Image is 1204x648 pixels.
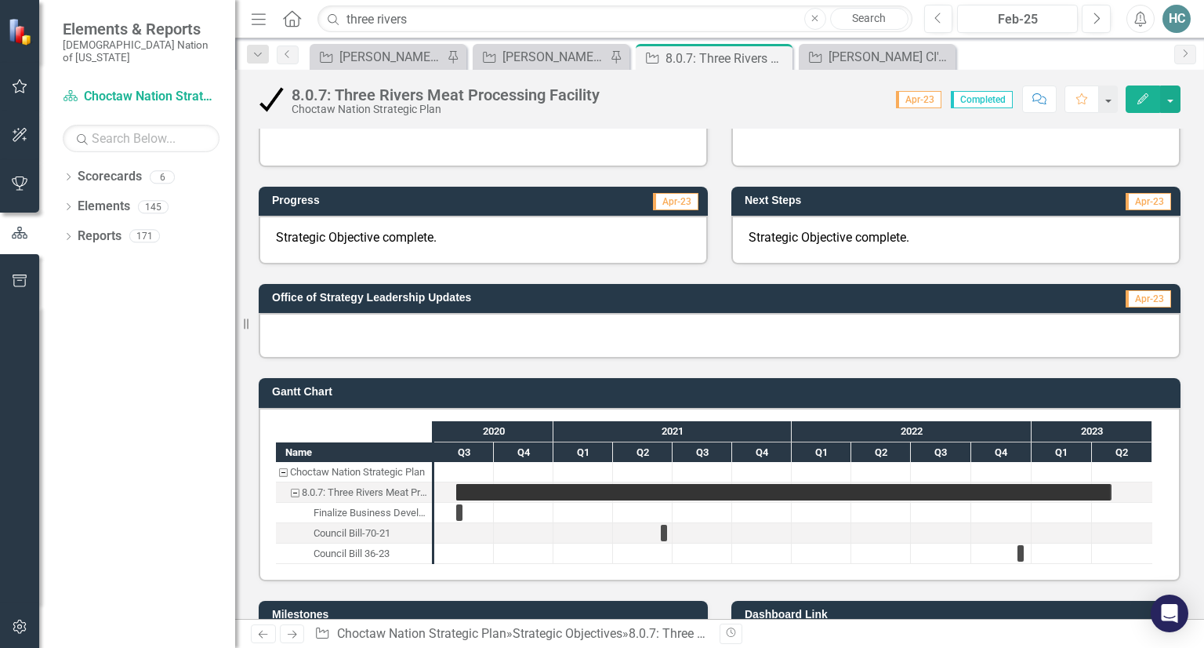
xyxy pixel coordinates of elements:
a: Elements [78,198,130,216]
h3: Gantt Chart [272,386,1173,398]
div: 8.0.7: Three Rivers Meat Processing Facility [276,482,432,503]
div: [PERSON_NAME] CI's (three-month view) [829,47,952,67]
small: [DEMOGRAPHIC_DATA] Nation of [US_STATE] [63,38,219,64]
div: Q4 [971,442,1032,463]
button: HC [1162,5,1191,33]
a: [PERSON_NAME] CI Working Report [477,47,606,67]
span: Apr-23 [1126,193,1171,210]
span: Completed [951,91,1013,108]
div: 2023 [1032,421,1152,442]
div: 6 [150,170,175,184]
div: 8.0.7: Three Rivers Meat Processing Facility [302,482,427,503]
div: » » [314,625,708,643]
div: Council Bill-70-21 [314,523,390,544]
div: Q1 [1032,442,1092,463]
div: Task: Start date: 2021-06-12 End date: 2021-06-12 [276,523,432,544]
a: [PERSON_NAME] CI Action Plans [314,47,443,67]
img: ClearPoint Strategy [8,17,36,46]
div: 8.0.7: Three Rivers Meat Processing Facility [292,86,600,104]
a: Strategic Objectives [513,626,622,641]
a: Reports [78,228,121,246]
div: Q2 [613,442,673,463]
div: Council Bill 36-23 [314,544,390,564]
div: Task: Start date: 2021-06-12 End date: 2021-06-12 [661,525,667,541]
div: 145 [138,200,169,213]
div: Name [276,442,432,462]
div: Q3 [434,442,494,463]
div: 2022 [792,421,1032,442]
button: Feb-25 [957,5,1078,33]
div: Council Bill 36-23 [276,544,432,564]
input: Search Below... [63,125,219,152]
div: [PERSON_NAME] CI Working Report [502,47,606,67]
div: 8.0.7: Three Rivers Meat Processing Facility [629,626,869,641]
h3: Milestones [272,609,700,621]
div: Q3 [673,442,732,463]
h3: Dashboard Link [745,609,1173,621]
div: Finalize Business Development Plan for BD [276,503,432,523]
div: Open Intercom Messenger [1151,595,1188,632]
div: Choctaw Nation Strategic Plan [292,104,600,115]
div: 2021 [553,421,792,442]
div: Choctaw Nation Strategic Plan [276,462,432,482]
div: Council Bill-70-21 [276,523,432,544]
a: Choctaw Nation Strategic Plan [337,626,506,641]
input: Search ClearPoint... [317,5,912,33]
span: Elements & Reports [63,20,219,38]
span: Apr-23 [653,193,698,210]
div: Choctaw Nation Strategic Plan [290,462,425,482]
div: Task: Choctaw Nation Strategic Plan Start date: 2020-08-03 End date: 2020-08-04 [276,462,432,482]
div: Task: Start date: 2022-12-10 End date: 2022-12-10 [276,544,432,564]
div: Feb-25 [963,10,1072,29]
div: 171 [129,230,160,243]
div: 2020 [434,421,553,442]
span: Apr-23 [896,91,941,108]
a: Search [830,8,908,30]
div: Task: Start date: 2022-12-10 End date: 2022-12-10 [1017,545,1024,562]
a: Scorecards [78,168,142,186]
div: Q2 [851,442,911,463]
img: Completed [259,87,284,112]
div: Finalize Business Development Plan for BD [314,503,427,523]
div: Q1 [792,442,851,463]
span: Apr-23 [1126,290,1171,308]
div: Q4 [494,442,553,463]
div: Q4 [732,442,792,463]
h3: Office of Strategy Leadership Updates [272,292,1001,304]
div: 8.0.7: Three Rivers Meat Processing Facility [665,49,789,68]
div: Q1 [553,442,613,463]
a: [PERSON_NAME] CI's (three-month view) [803,47,952,67]
div: Q2 [1092,442,1152,463]
h3: Progress [272,195,488,206]
div: Task: Start date: 2020-08-03 End date: 2023-04-30 [276,482,432,503]
p: Strategic Objective complete. [749,229,1163,247]
div: Task: Start date: 2020-08-03 End date: 2023-04-30 [456,484,1112,501]
div: Task: Start date: 2020-08-03 End date: 2020-08-03 [456,504,462,521]
h3: Next Steps [745,195,978,206]
a: Choctaw Nation Strategic Plan [63,88,219,106]
div: [PERSON_NAME] CI Action Plans [339,47,443,67]
div: Task: Start date: 2020-08-03 End date: 2020-08-03 [276,503,432,523]
div: Q3 [911,442,971,463]
p: Strategic Objective complete. [276,229,691,247]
